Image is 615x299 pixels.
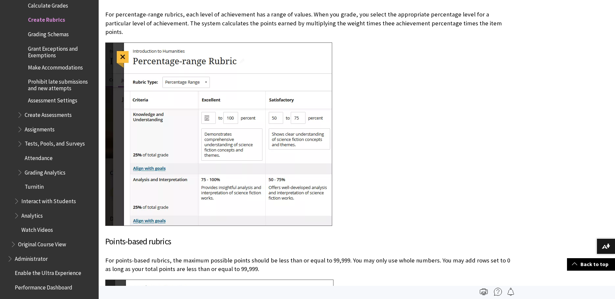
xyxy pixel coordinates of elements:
[21,225,53,233] span: Watch Videos
[480,288,488,296] img: Print
[105,256,511,273] p: For points-based rubrics, the maximum possible points should be less than or equal to 99,999. You...
[15,282,72,291] span: Performance Dashboard
[105,42,332,226] img: Image of a percentage-range rubric
[25,152,53,161] span: Attendance
[25,124,55,133] span: Assignments
[28,62,83,71] span: Make Accommodations
[21,210,43,219] span: Analytics
[18,239,66,248] span: Original Course View
[25,181,44,190] span: Turnitin
[567,258,615,270] a: Back to top
[507,288,515,296] img: Follow this page
[28,95,77,104] span: Assessment Settings
[25,167,65,176] span: Grading Analytics
[21,196,76,204] span: Interact with Students
[105,10,511,36] p: For percentage-range rubrics, each level of achievement has a range of values. When you grade, yo...
[25,109,72,118] span: Create Assessments
[105,235,511,248] h3: Points-based rubrics
[15,253,48,262] span: Administrator
[28,43,94,59] span: Grant Exceptions and Exemptions
[28,14,65,23] span: Create Rubrics
[494,288,502,296] img: More help
[15,268,81,277] span: Enable the Ultra Experience
[28,29,69,38] span: Grading Schemas
[25,138,85,147] span: Tests, Pools, and Surveys
[28,76,94,92] span: Prohibit late submissions and new attempts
